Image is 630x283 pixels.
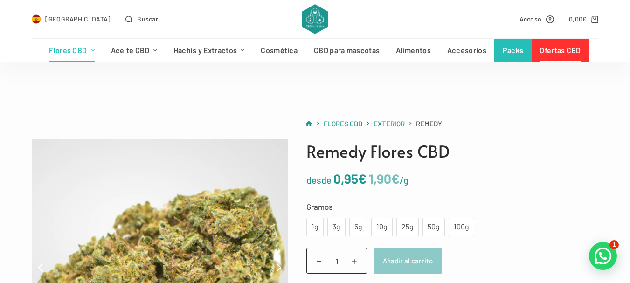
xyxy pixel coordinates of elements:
a: Carro de compra [569,14,598,24]
bdi: 0,95 [333,171,367,186]
a: Select Country [32,14,111,24]
a: Accesorios [439,39,494,62]
div: 5g [355,221,362,233]
a: Ofertas CBD [532,39,589,62]
img: CBD Alchemy [302,4,328,35]
a: Acceso [519,14,554,24]
span: Buscar [137,14,158,24]
bdi: 0,00 [569,15,587,23]
span: /g [400,174,408,186]
a: Flores CBD [41,39,103,62]
a: Packs [494,39,532,62]
h1: Remedy Flores CBD [306,139,598,164]
img: ES Flag [32,14,41,24]
a: Hachís y Extractos [165,39,253,62]
div: 100g [454,221,469,233]
div: 10g [377,221,387,233]
a: Exterior [374,118,405,130]
span: € [582,15,587,23]
bdi: 1,90 [369,171,400,186]
div: 25g [402,221,413,233]
span: Exterior [374,119,405,128]
span: € [391,171,400,186]
span: desde [306,174,332,186]
button: Abrir formulario de búsqueda [125,14,158,24]
a: Flores CBD [324,118,362,130]
span: Flores CBD [324,119,362,128]
button: Añadir al carrito [374,248,442,274]
span: [GEOGRAPHIC_DATA] [45,14,111,24]
span: Remedy [416,118,442,130]
div: 50g [428,221,439,233]
a: CBD para mascotas [306,39,388,62]
a: Aceite CBD [103,39,165,62]
a: Alimentos [388,39,439,62]
label: Gramos [306,200,598,213]
div: 1g [312,221,318,233]
input: Cantidad de productos [306,248,367,274]
a: Cosmética [253,39,306,62]
nav: Menú de cabecera [41,39,589,62]
span: € [358,171,367,186]
div: 3g [333,221,340,233]
span: Acceso [519,14,542,24]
